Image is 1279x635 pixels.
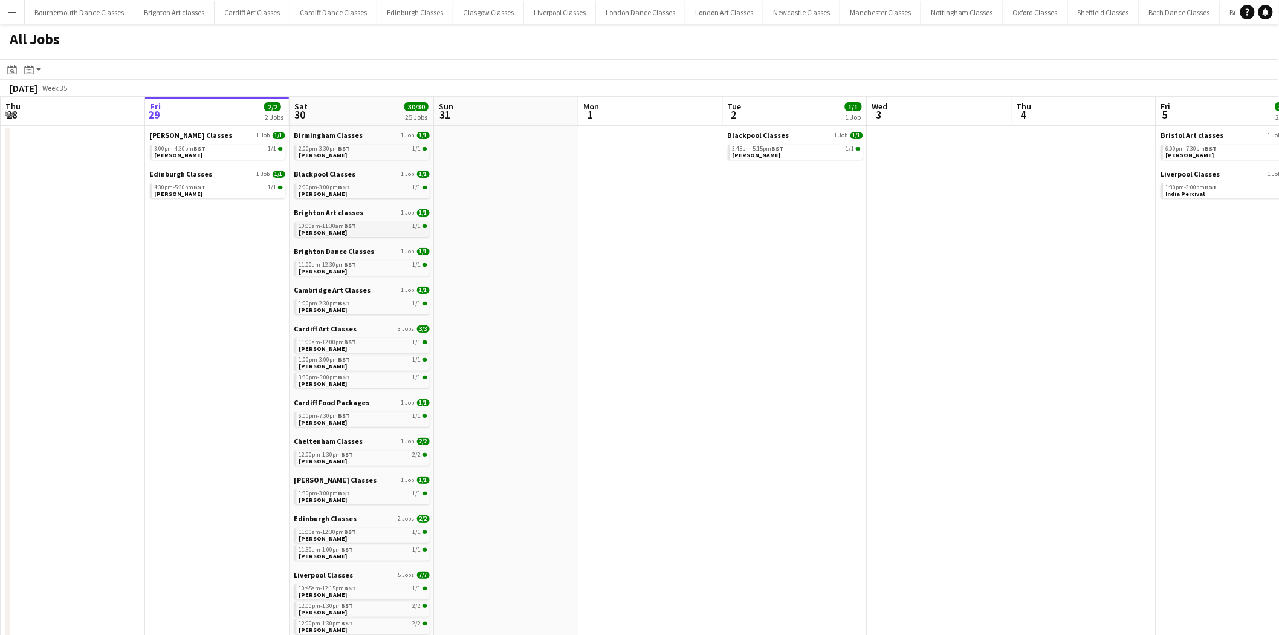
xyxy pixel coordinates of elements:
span: Chester Classes [150,131,233,140]
span: 1/1 [423,492,427,495]
span: Darren Loudon [299,190,348,198]
span: 1 Job [257,132,270,139]
span: 1/1 [423,587,427,590]
span: BST [345,222,357,230]
span: 30 [293,108,308,122]
a: 12:00pm-1:30pmBST2/2[PERSON_NAME] [299,602,427,616]
button: London Art Classes [685,1,763,24]
a: 10:00am-11:30amBST1/1[PERSON_NAME] [299,222,427,236]
span: 6:00pm-7:30pm [299,413,351,419]
span: BST [345,528,357,536]
span: 1/1 [423,414,427,418]
a: Edinburgh Classes2 Jobs2/2 [294,514,430,523]
div: Cardiff Food Packages1 Job1/16:00pm-7:30pmBST1/1[PERSON_NAME] [294,398,430,437]
a: Cardiff Art Classes3 Jobs3/3 [294,324,430,333]
a: Blackpool Classes1 Job1/1 [728,131,863,140]
span: 11:00am-12:00pm [299,339,357,345]
span: Liverpool Classes [294,570,354,579]
span: BST [345,338,357,346]
button: London Dance Classes [596,1,685,24]
span: 1/1 [278,186,283,189]
span: Brioney Morgan [299,362,348,370]
span: 29 [148,108,161,122]
span: Cambridge Art Classes [294,285,371,295]
span: 5 Jobs [398,571,415,579]
span: 31 [437,108,453,122]
span: 1/1 [423,147,427,151]
span: Edinburgh Classes [150,169,213,178]
button: Edinburgh Classes [377,1,453,24]
span: Blackpool Classes [728,131,789,140]
div: Cardiff Art Classes3 Jobs3/311:00am-12:00pmBST1/1[PERSON_NAME]1:00pm-3:00pmBST1/1[PERSON_NAME]3:3... [294,324,430,398]
span: Tue [728,101,742,112]
span: Ellen Grimshaw [299,552,348,560]
span: BST [338,412,351,420]
span: 1/1 [850,132,863,139]
span: 1/1 [413,490,421,497]
span: 2/2 [423,622,427,625]
span: 2/2 [423,453,427,457]
span: 1/1 [423,358,427,362]
a: 4:30pm-5:30pmBST1/1[PERSON_NAME] [155,183,283,197]
span: 1/1 [273,132,285,139]
span: Cheltenham Classes [294,437,363,446]
span: 2/2 [413,603,421,609]
span: Jade Wallace [299,496,348,504]
span: 1:30pm-3:00pm [299,490,351,497]
span: 1/1 [413,357,421,363]
span: Chester Classes [294,475,377,484]
button: Liverpool Classes [524,1,596,24]
a: Cheltenham Classes1 Job2/2 [294,437,430,446]
span: 2:00pm-3:30pm [299,146,351,152]
span: 1/1 [417,132,430,139]
a: Edinburgh Classes1 Job1/1 [150,169,285,178]
span: Fri [150,101,161,112]
span: Thu [5,101,21,112]
a: 12:00pm-1:30pmBST2/2[PERSON_NAME] [299,451,427,464]
span: Blackpool Classes [294,169,356,178]
span: 1/1 [413,374,421,380]
button: Cardiff Art Classes [215,1,290,24]
span: 1/1 [423,224,427,228]
a: Birmingham Classes1 Job1/1 [294,131,430,140]
span: 12:00pm-1:30pm [299,620,354,627]
span: 1/1 [417,171,430,178]
span: 1 Job [401,248,415,255]
a: 10:45am-12:15pmBST1/1[PERSON_NAME] [299,584,427,598]
button: Brighton Art classes [134,1,215,24]
span: 30/30 [404,102,429,111]
span: 1/1 [413,339,421,345]
span: Charlotte Blackwell [299,591,348,599]
span: 1/1 [417,209,430,217]
button: Bath Dance Classes [1139,1,1220,24]
span: 1/1 [423,186,427,189]
span: 1/1 [413,585,421,591]
span: Ada Emerson [299,306,348,314]
a: 11:00am-12:00pmBST1/1[PERSON_NAME] [299,338,427,352]
span: 1 Job [401,132,415,139]
span: BST [345,261,357,269]
span: 2/2 [417,438,430,445]
span: 4:30pm-5:30pm [155,184,206,190]
div: Brighton Art classes1 Job1/110:00am-11:30amBST1/1[PERSON_NAME] [294,208,430,247]
span: BST [342,545,354,553]
span: 11:00am-12:30pm [299,262,357,268]
span: 2 Jobs [398,515,415,523]
span: Lyndsey Wood [299,151,348,159]
span: Sun [439,101,453,112]
span: 1 Job [401,438,415,445]
a: Cardiff Food Packages1 Job1/1 [294,398,430,407]
span: Louise Tansey [733,151,781,159]
span: BST [338,356,351,363]
a: 1:00pm-2:30pmBST1/1[PERSON_NAME] [299,299,427,313]
span: 1/1 [423,340,427,344]
button: Glasgow Classes [453,1,524,24]
span: 1/1 [413,301,421,307]
span: 10:00am-11:30am [299,223,357,229]
a: 1:00pm-3:00pmBST1/1[PERSON_NAME] [299,356,427,370]
a: 2:00pm-3:30pmBST1/1[PERSON_NAME] [299,145,427,158]
span: 3 [870,108,888,122]
span: Joseph Ball [1166,151,1214,159]
button: Oxford Classes [1003,1,1068,24]
span: 3:00pm-4:30pm [155,146,206,152]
